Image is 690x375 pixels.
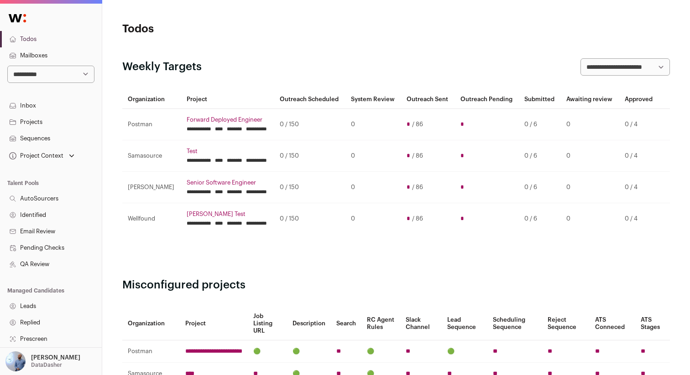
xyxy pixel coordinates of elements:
td: 0 / 150 [274,140,345,172]
th: Project [180,307,248,340]
td: 0 / 150 [274,203,345,235]
p: [PERSON_NAME] [31,354,80,361]
th: Organization [122,307,180,340]
th: Organization [122,90,181,109]
button: Open dropdown [7,149,76,162]
td: Samasource [122,140,181,172]
p: DataDasher [31,361,62,369]
th: Lead Sequence [442,307,487,340]
td: 0 [345,140,401,172]
th: Description [287,307,331,340]
th: Job Listing URL [248,307,287,340]
h2: Weekly Targets [122,60,202,74]
td: 0 / 4 [619,203,659,235]
div: Project Context [7,152,63,159]
td: 🟢 [442,340,487,363]
a: Test [187,148,269,155]
td: Postman [122,109,181,140]
td: 0 / 6 [519,203,561,235]
h1: Todos [122,22,305,36]
td: 0 [561,172,619,203]
td: 0 / 6 [519,140,561,172]
td: 0 [561,140,619,172]
td: 0 / 150 [274,172,345,203]
span: / 86 [412,121,423,128]
td: 0 / 6 [519,172,561,203]
th: Outreach Sent [401,90,455,109]
th: Scheduling Sequence [487,307,542,340]
a: Forward Deployed Engineer [187,116,269,123]
th: Project [181,90,274,109]
th: Reject Sequence [542,307,590,340]
th: Outreach Scheduled [274,90,345,109]
a: [PERSON_NAME] Test [187,211,269,218]
td: 🟢 [248,340,287,363]
td: 0 / 150 [274,109,345,140]
td: 0 / 6 [519,109,561,140]
th: Submitted [519,90,561,109]
span: / 86 [412,152,423,159]
td: 0 [345,109,401,140]
img: 97332-medium_jpg [5,351,26,371]
span: / 86 [412,184,423,191]
img: Wellfound [4,9,31,27]
td: 0 / 4 [619,172,659,203]
th: Outreach Pending [455,90,519,109]
h2: Misconfigured projects [122,278,670,293]
td: Postman [122,340,180,363]
th: System Review [345,90,401,109]
td: 0 / 4 [619,140,659,172]
td: 0 [561,109,619,140]
th: Slack Channel [400,307,442,340]
td: 🟢 [287,340,331,363]
td: 0 [345,203,401,235]
span: / 86 [412,215,423,222]
th: RC Agent Rules [361,307,400,340]
th: Approved [619,90,659,109]
td: 0 [345,172,401,203]
td: 🟢 [361,340,400,363]
button: Open dropdown [4,351,82,371]
td: 0 [561,203,619,235]
td: Wellfound [122,203,181,235]
a: Senior Software Engineer [187,179,269,186]
th: Search [331,307,361,340]
th: ATS Stages [635,307,670,340]
th: Awaiting review [561,90,619,109]
th: ATS Conneced [590,307,635,340]
td: [PERSON_NAME] [122,172,181,203]
td: 0 / 4 [619,109,659,140]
